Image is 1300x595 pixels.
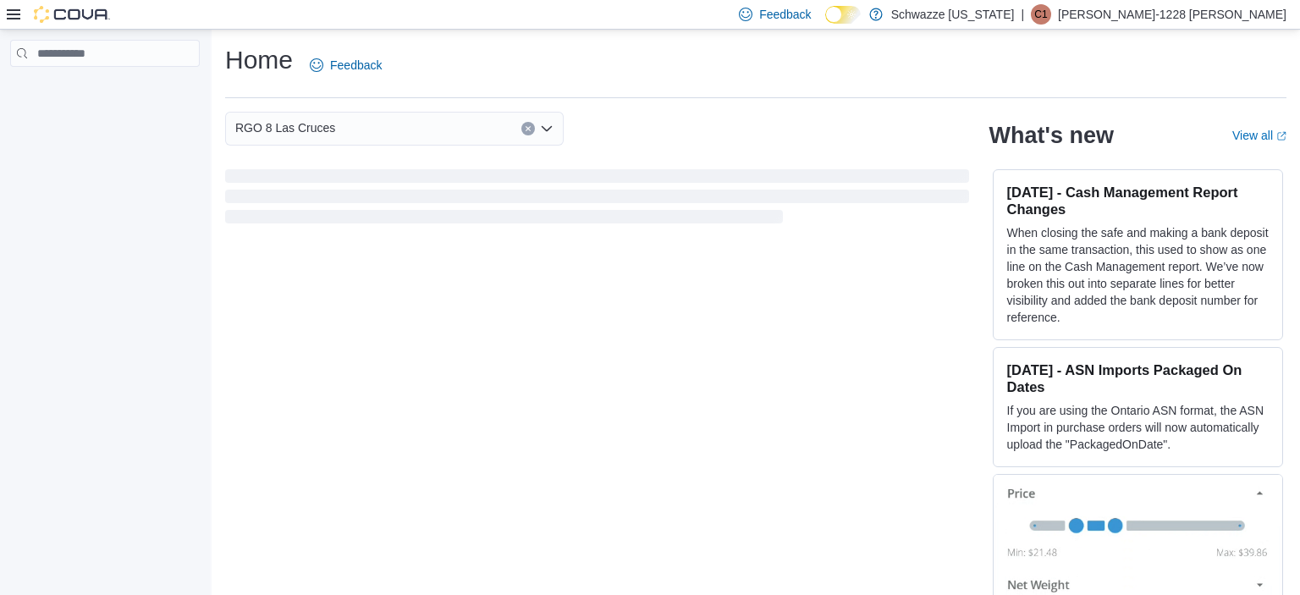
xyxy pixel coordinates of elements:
[989,122,1114,149] h2: What's new
[891,4,1015,25] p: Schwazze [US_STATE]
[225,43,293,77] h1: Home
[540,122,554,135] button: Open list of options
[1034,4,1047,25] span: C1
[235,118,335,138] span: RGO 8 Las Cruces
[1232,129,1286,142] a: View allExternal link
[825,6,861,24] input: Dark Mode
[825,24,826,25] span: Dark Mode
[1031,4,1051,25] div: Carlos-1228 Flores
[1058,4,1286,25] p: [PERSON_NAME]-1228 [PERSON_NAME]
[1021,4,1024,25] p: |
[34,6,110,23] img: Cova
[330,57,382,74] span: Feedback
[521,122,535,135] button: Clear input
[1276,131,1286,141] svg: External link
[1007,184,1269,218] h3: [DATE] - Cash Management Report Changes
[759,6,811,23] span: Feedback
[225,173,969,227] span: Loading
[1007,361,1269,395] h3: [DATE] - ASN Imports Packaged On Dates
[1007,224,1269,326] p: When closing the safe and making a bank deposit in the same transaction, this used to show as one...
[303,48,388,82] a: Feedback
[1007,402,1269,453] p: If you are using the Ontario ASN format, the ASN Import in purchase orders will now automatically...
[10,70,200,111] nav: Complex example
